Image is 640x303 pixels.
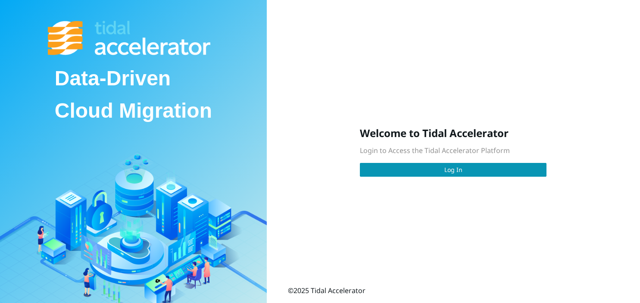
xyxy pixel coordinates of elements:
[48,21,210,55] img: Tidal Accelerator Logo
[48,55,219,134] div: Data-Driven Cloud Migration
[360,126,546,140] h3: Welcome to Tidal Accelerator
[288,285,365,296] div: © 2025 Tidal Accelerator
[444,165,462,175] span: Log In
[360,146,510,155] span: Login to Access the Tidal Accelerator Platform
[360,163,546,177] button: Log In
